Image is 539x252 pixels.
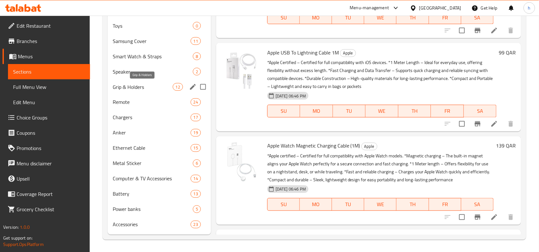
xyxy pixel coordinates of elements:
span: Grocery Checklist [17,205,85,213]
span: Sections [13,68,85,76]
div: items [193,205,201,213]
div: [GEOGRAPHIC_DATA] [419,4,461,11]
span: 12 [173,84,183,90]
button: MO [300,198,332,211]
button: SA [461,11,494,24]
button: TU [332,198,364,211]
span: Samsung Cover [113,37,190,45]
button: FR [429,198,461,211]
span: Menus [18,53,85,60]
button: FR [431,105,464,118]
a: Upsell [3,171,90,186]
span: 24 [191,99,201,105]
span: Select to update [455,117,469,131]
span: Battery [113,190,190,198]
span: TU [336,107,363,116]
div: items [191,144,201,152]
a: Promotions [3,140,90,156]
span: Accessories [113,221,190,228]
button: delete [503,210,519,225]
span: 0 [193,23,201,29]
button: SU [267,198,300,211]
button: MO [300,11,332,24]
div: items [191,129,201,137]
span: Chargers [113,114,190,121]
div: Power banks5 [108,202,211,217]
span: Get support on: [3,234,33,242]
span: Ethernet Cable [113,144,190,152]
span: Apple MagSafe Charger (1M) [267,234,329,244]
span: Apple Watch Magnetic Charging Cable (1M) [267,141,360,151]
a: Edit Restaurant [3,18,90,33]
div: items [193,22,201,30]
button: TU [333,105,366,118]
span: MO [303,107,330,116]
div: Chargers17 [108,110,211,125]
div: Toys0 [108,18,211,33]
button: SA [464,105,497,118]
div: items [191,221,201,228]
span: 19 [191,130,201,136]
span: h [528,4,531,11]
p: *Apple certified – Certified for full compatibility with Apple Watch models. *Magnetic charging –... [267,152,494,184]
span: MO [302,13,330,22]
span: FR [432,13,459,22]
a: Edit menu item [490,213,498,221]
span: TU [335,200,362,209]
a: Choice Groups [3,110,90,125]
span: Choice Groups [17,114,85,121]
div: Apple [361,143,377,150]
a: Support.OpsPlatform [3,240,44,248]
a: Coverage Report [3,186,90,202]
button: MO [300,105,333,118]
div: Remote24 [108,95,211,110]
button: SU [267,105,300,118]
div: items [193,160,201,167]
div: items [193,53,201,60]
span: Branches [17,37,85,45]
span: 13 [191,191,201,197]
span: 6 [193,161,201,167]
span: Anker [113,129,190,137]
button: edit [188,82,198,92]
span: SA [464,13,491,22]
span: WE [367,200,394,209]
button: delete [503,116,519,132]
div: Accessories23 [108,217,211,232]
span: Apple USB To Lightning Cable 1M [267,48,339,57]
span: Select to update [455,211,469,224]
span: Menu disclaimer [17,160,85,167]
div: Ethernet Cable15 [108,140,211,156]
h6: 99 QAR [499,48,516,57]
span: FR [434,107,461,116]
span: 5 [193,206,201,212]
span: SA [467,107,494,116]
span: Coupons [17,129,85,137]
img: Apple USB To Lightning Cable 1M [221,48,262,89]
span: SA [464,200,491,209]
div: Smart Watch & Straps8 [108,49,211,64]
a: Sections [8,64,90,79]
span: Apple [340,49,356,57]
span: 2 [193,69,201,75]
span: 14 [191,176,201,182]
span: Toys [113,22,193,30]
button: TH [397,198,429,211]
span: 23 [191,222,201,228]
button: TU [332,11,364,24]
span: Upsell [17,175,85,183]
span: SU [270,200,297,209]
div: Metal Sticker6 [108,156,211,171]
span: [DATE] 06:46 PM [273,186,308,192]
a: Coupons [3,125,90,140]
p: *Apple Certified – Certified for full compatibility with iOS devices. *1 Meter Length – Ideal for... [267,59,497,90]
div: items [191,114,201,121]
div: items [191,175,201,183]
span: TH [399,13,426,22]
span: FR [432,200,459,209]
button: SU [267,11,300,24]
